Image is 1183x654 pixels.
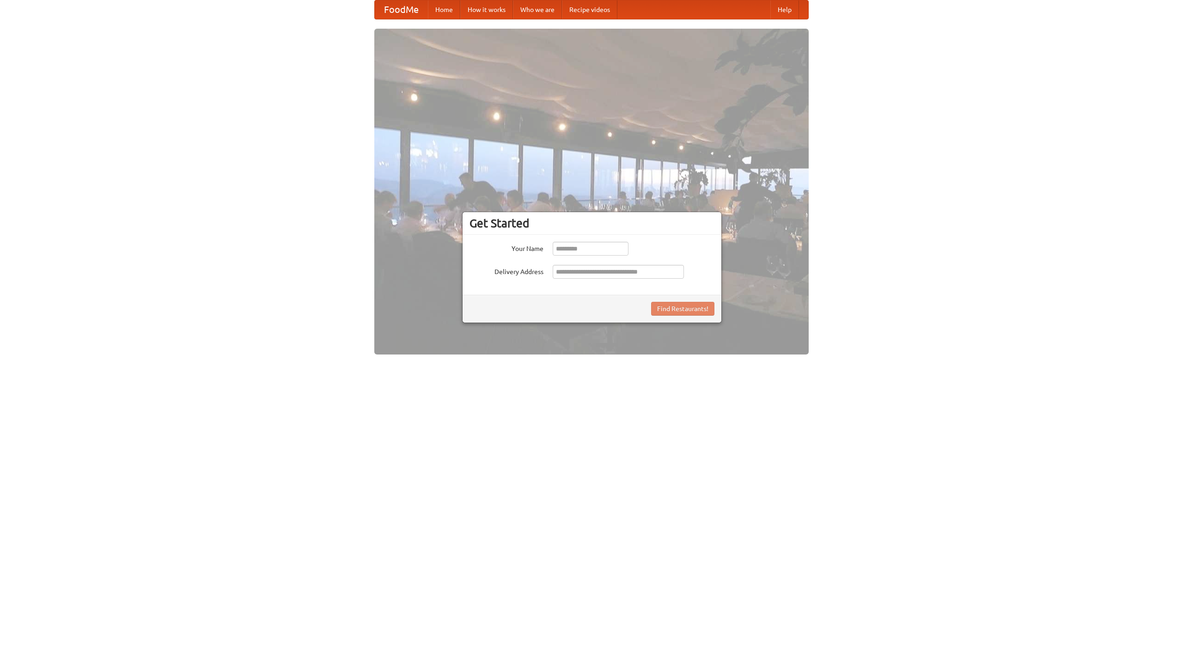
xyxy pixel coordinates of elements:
label: Delivery Address [470,265,543,276]
a: Who we are [513,0,562,19]
a: Help [770,0,799,19]
a: Recipe videos [562,0,617,19]
h3: Get Started [470,216,714,230]
label: Your Name [470,242,543,253]
a: FoodMe [375,0,428,19]
a: Home [428,0,460,19]
button: Find Restaurants! [651,302,714,316]
a: How it works [460,0,513,19]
